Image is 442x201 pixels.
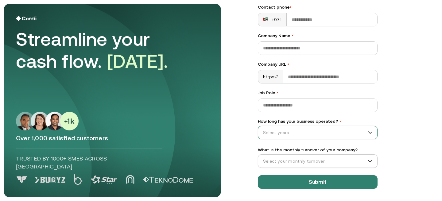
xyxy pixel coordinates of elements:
[35,177,65,183] img: Logo 1
[143,177,193,183] img: Logo 5
[292,33,293,38] span: •
[258,118,378,125] label: How long has your business operated?
[91,176,117,184] img: Logo 3
[16,155,162,171] p: Trusted by 1000+ SMEs across [GEOGRAPHIC_DATA]
[258,70,283,83] div: https://
[339,119,342,124] span: •
[290,5,291,10] span: •
[16,16,37,21] img: Logo
[258,90,378,96] label: Job Role
[126,175,134,184] img: Logo 4
[258,4,378,10] div: Contact phone
[258,33,378,39] label: Company Name
[263,17,281,23] div: +971
[277,90,278,95] span: •
[16,28,188,72] div: Streamline your cash flow.
[16,176,28,183] img: Logo 0
[74,174,83,185] img: Logo 2
[258,175,378,189] button: Submit
[287,62,289,67] span: •
[258,147,378,153] label: What is the monthly turnover of your company?
[258,61,378,68] label: Company URL
[16,134,209,142] p: Over 1,000 satisfied customers
[359,148,361,152] span: •
[107,51,168,72] span: [DATE].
